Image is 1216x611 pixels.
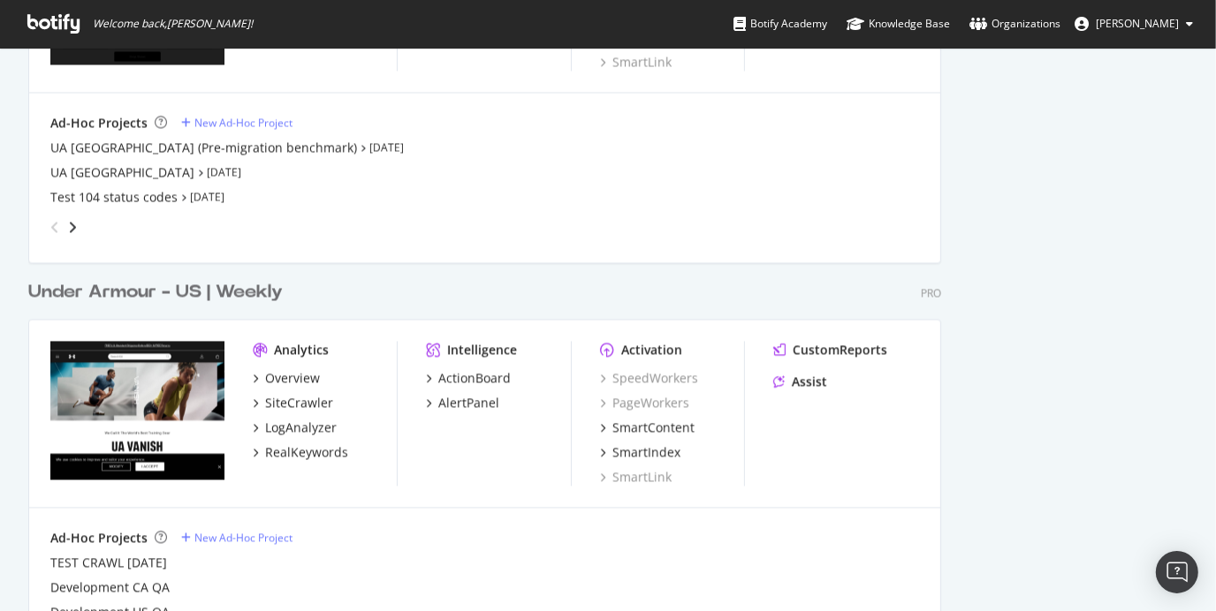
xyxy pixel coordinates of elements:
[50,342,224,480] img: www.underarmour.com/en-us
[253,395,333,412] a: SiteCrawler
[50,189,178,207] a: Test 104 status codes
[207,165,241,180] a: [DATE]
[194,116,293,131] div: New Ad-Hoc Project
[66,219,79,237] div: angle-right
[253,444,348,462] a: RealKeywords
[265,395,333,412] div: SiteCrawler
[612,419,695,437] div: SmartContent
[792,373,827,391] div: Assist
[265,370,320,388] div: Overview
[921,286,941,301] div: Pro
[93,17,253,31] span: Welcome back, [PERSON_NAME] !
[28,280,283,305] div: Under Armour - US | Weekly
[181,116,293,131] a: New Ad-Hoc Project
[600,395,689,412] a: PageWorkers
[253,419,337,437] a: LogAnalyzer
[50,115,148,132] div: Ad-Hoc Projects
[1096,16,1179,31] span: Annie Ye
[50,579,170,597] a: Development CA QA
[447,342,517,359] div: Intelligence
[50,530,148,547] div: Ad-Hoc Projects
[194,531,293,546] div: New Ad-Hoc Project
[28,280,290,305] a: Under Armour - US | Weekly
[793,342,887,359] div: CustomReports
[50,140,357,157] a: UA [GEOGRAPHIC_DATA] (Pre-migration benchmark)
[1060,10,1207,38] button: [PERSON_NAME]
[733,15,827,33] div: Botify Academy
[847,15,950,33] div: Knowledge Base
[612,444,680,462] div: SmartIndex
[600,419,695,437] a: SmartContent
[265,444,348,462] div: RealKeywords
[50,164,194,182] a: UA [GEOGRAPHIC_DATA]
[43,214,66,242] div: angle-left
[274,342,329,359] div: Analytics
[426,395,499,412] a: AlertPanel
[969,15,1060,33] div: Organizations
[253,370,320,388] a: Overview
[438,395,499,412] div: AlertPanel
[773,373,827,391] a: Assist
[600,54,672,72] a: SmartLink
[600,469,672,487] a: SmartLink
[50,554,167,572] a: TEST CRAWL [DATE]
[1156,551,1198,593] div: Open Intercom Messenger
[265,419,337,437] div: LogAnalyzer
[438,370,511,388] div: ActionBoard
[369,140,404,155] a: [DATE]
[600,444,680,462] a: SmartIndex
[190,190,224,205] a: [DATE]
[621,342,682,359] div: Activation
[600,370,698,388] a: SpeedWorkers
[426,370,511,388] a: ActionBoard
[181,531,293,546] a: New Ad-Hoc Project
[773,342,887,359] a: CustomReports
